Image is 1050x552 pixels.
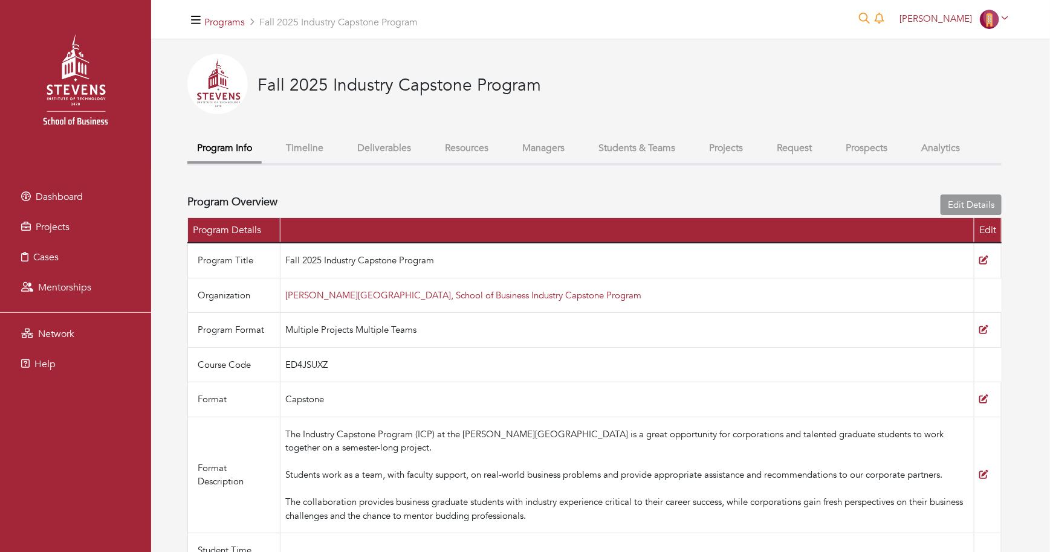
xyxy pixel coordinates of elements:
[3,352,148,376] a: Help
[280,382,974,417] td: Capstone
[187,54,248,114] img: 2025-04-24%20134207.png
[204,17,418,28] h5: Fall 2025 Industry Capstone Program
[699,135,753,161] button: Projects
[34,358,56,371] span: Help
[589,135,685,161] button: Students & Teams
[38,327,74,341] span: Network
[280,313,974,348] td: Multiple Projects Multiple Teams
[3,322,148,346] a: Network
[276,135,333,161] button: Timeline
[36,220,70,234] span: Projects
[187,135,262,164] button: Program Info
[513,135,574,161] button: Managers
[285,468,969,495] div: Students work as a team, with faculty support, on real-world business problems and provide approp...
[188,417,280,533] td: Format Description
[188,218,280,243] th: Program Details
[3,185,148,209] a: Dashboard
[285,495,969,522] div: The collaboration provides business graduate students with industry experience critical to their ...
[188,243,280,278] td: Program Title
[900,13,973,25] span: [PERSON_NAME]
[980,10,999,29] img: Company-Icon-7f8a26afd1715722aa5ae9dc11300c11ceeb4d32eda0db0d61c21d11b95ecac6.png
[3,245,148,269] a: Cases
[285,289,641,301] a: [PERSON_NAME][GEOGRAPHIC_DATA], School of Business Industry Capstone Program
[204,16,245,29] a: Programs
[280,347,974,382] td: ED4JSUXZ
[348,135,421,161] button: Deliverables
[3,275,148,300] a: Mentorships
[38,281,91,294] span: Mentorships
[895,13,1014,25] a: [PERSON_NAME]
[12,21,139,148] img: stevens_logo.png
[435,135,498,161] button: Resources
[280,243,974,278] td: Fall 2025 Industry Capstone Program
[187,196,277,209] h4: Program Overview
[974,218,1001,243] th: Edit
[285,428,969,469] div: The Industry Capstone Program (ICP) at the [PERSON_NAME][GEOGRAPHIC_DATA] is a great opportunity ...
[836,135,897,161] button: Prospects
[767,135,822,161] button: Request
[188,382,280,417] td: Format
[36,190,83,204] span: Dashboard
[188,313,280,348] td: Program Format
[912,135,970,161] button: Analytics
[33,251,59,264] span: Cases
[188,347,280,382] td: Course Code
[941,194,1002,216] a: Edit Details
[3,215,148,239] a: Projects
[258,75,541,96] h3: Fall 2025 Industry Capstone Program
[188,278,280,313] td: Organization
